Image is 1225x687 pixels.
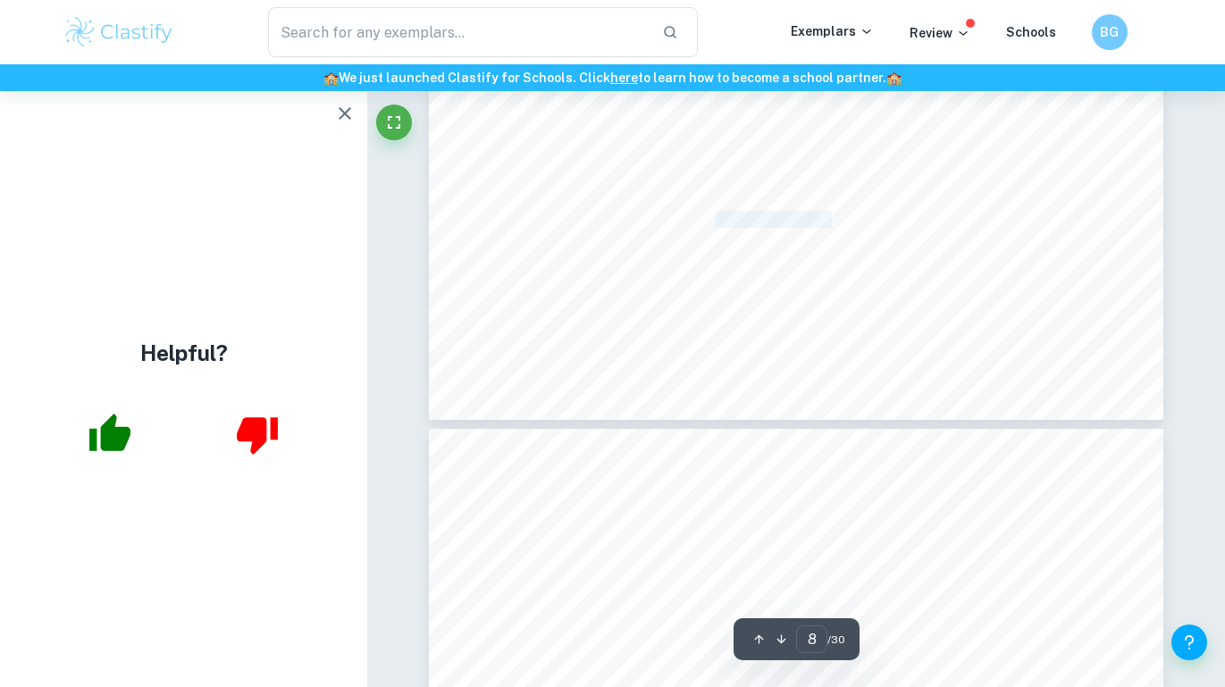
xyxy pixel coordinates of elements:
span: 🏫 [323,71,339,85]
span: 8 [793,345,800,358]
input: Search for any exemplars... [268,7,649,57]
span: lift and produces the data. [517,588,688,603]
p: Exemplars [791,21,874,41]
span: tunnel along with the AF1300T three-component balance and VDAS data acquisition [517,135,1070,150]
span: that the wind tunnel is connected to. The air is accelerated through the honeycomb [517,247,1059,262]
span: system. [517,169,568,184]
img: Clastify logo [63,14,176,50]
span: to a computer where the VDAS data acquisition system calculates the coefficient of [517,554,1061,569]
span: structure into the working section of the tunnel (as seen in Figure 6) where the airfoil [517,281,1068,296]
span: the three-component balance. The lift data is sent through the output pin (Figure 7) [517,520,1059,535]
span: The wind speed can be controlled by the control instrumentation unit (not shown) [517,213,1046,228]
span: The AF1300C airfoil with variable flap was used inside the AF1300 subsonic wind [517,101,1049,116]
h6: We just launched Clastify for Schools. Click to learn how to become a school partner. [4,68,1221,88]
button: BG [1092,14,1128,50]
p: Review [910,23,970,43]
h6: BG [1099,22,1120,42]
span: / 30 [827,632,845,648]
span: 🏫 [886,71,902,85]
a: here [610,71,638,85]
a: Schools [1006,25,1056,39]
span: is present. It is mounted to the working section using the model support connected to [517,314,1073,330]
button: Fullscreen [376,105,412,140]
h4: Helpful? [140,337,228,369]
button: Help and Feedback [1171,624,1207,660]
